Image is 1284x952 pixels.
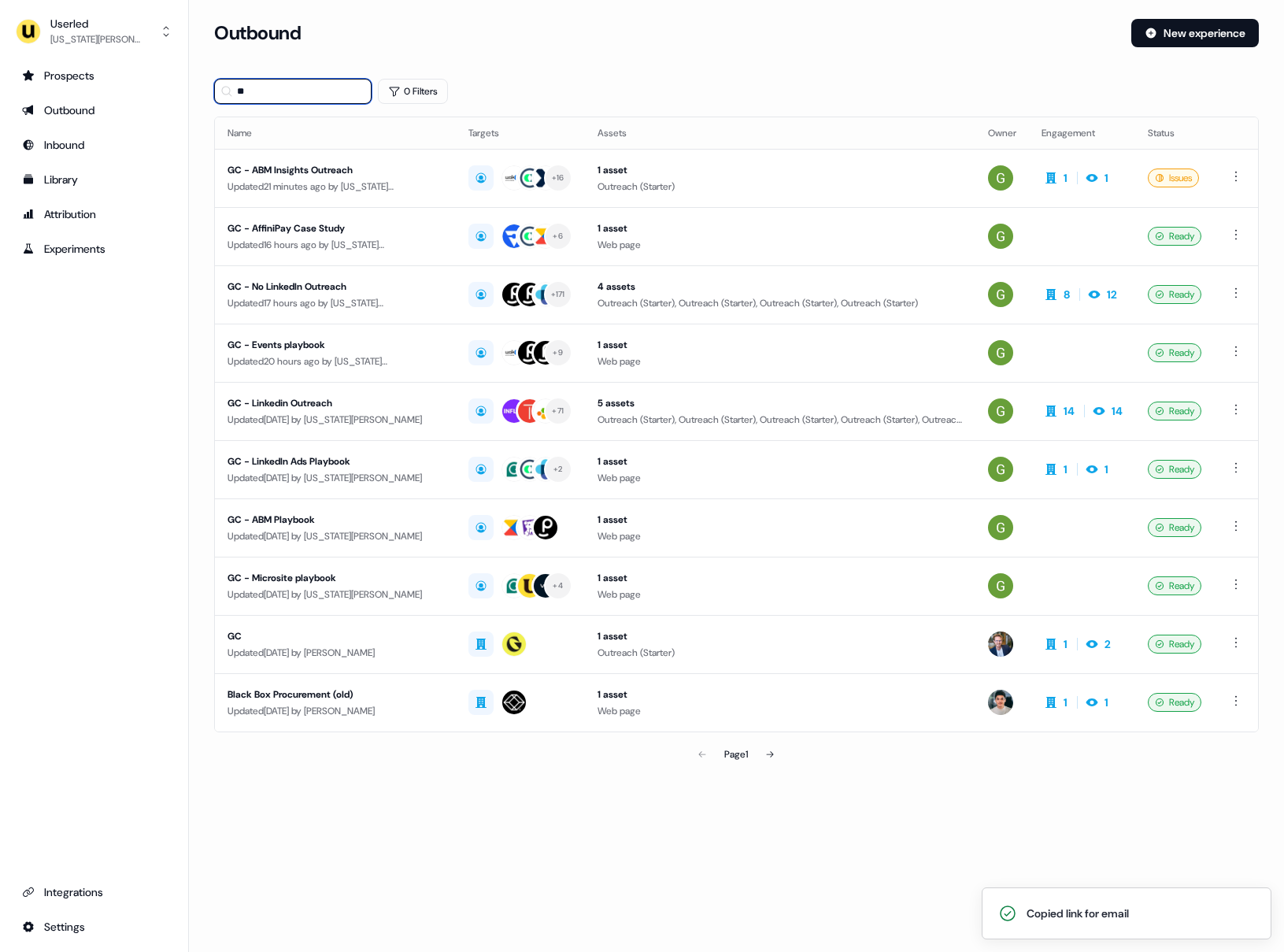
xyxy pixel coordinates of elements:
[1105,461,1108,477] div: 1
[50,16,145,31] div: Userled
[22,172,166,187] div: Library
[1112,403,1123,419] div: 14
[598,412,963,428] div: Outreach (Starter), Outreach (Starter), Outreach (Starter), Outreach (Starter), Outreach (Starter)
[598,645,963,661] div: Outreach (Starter)
[1148,576,1201,595] div: Ready
[724,746,748,762] div: Page 1
[988,398,1013,424] img: Georgia
[228,395,443,411] div: GC - Linkedin Outreach
[228,220,443,236] div: GC - AffiniPay Case Study
[1105,695,1108,710] div: 1
[228,628,443,644] div: GC
[988,690,1013,715] img: Vincent
[228,295,443,311] div: Updated 17 hours ago by [US_STATE][PERSON_NAME]
[13,98,176,123] a: Go to outbound experience
[1148,169,1199,187] div: Issues
[1148,285,1201,304] div: Ready
[598,337,963,353] div: 1 asset
[988,224,1013,249] img: Georgia
[598,295,963,311] div: Outreach (Starter), Outreach (Starter), Outreach (Starter), Outreach (Starter)
[13,63,176,88] a: Go to prospects
[228,337,443,353] div: GC - Events playbook
[456,117,585,149] th: Targets
[228,454,443,469] div: GC - LinkedIn Ads Playbook
[1064,636,1068,652] div: 1
[13,13,176,50] button: Userled[US_STATE][PERSON_NAME]
[228,512,443,528] div: GC - ABM Playbook
[378,79,448,104] button: 0 Filters
[50,31,145,47] div: [US_STATE][PERSON_NAME]
[598,279,963,294] div: 4 assets
[22,102,166,118] div: Outbound
[1148,343,1201,362] div: Ready
[1148,460,1201,479] div: Ready
[975,117,1029,149] th: Owner
[598,162,963,178] div: 1 asset
[22,241,166,257] div: Experiments
[1027,906,1129,921] div: Copied link for email
[585,117,975,149] th: Assets
[988,282,1013,307] img: Georgia
[553,462,563,476] div: + 2
[228,587,443,602] div: Updated [DATE] by [US_STATE][PERSON_NAME]
[598,687,963,702] div: 1 asset
[598,354,963,369] div: Web page
[1131,19,1259,47] button: New experience
[228,470,443,486] div: Updated [DATE] by [US_STATE][PERSON_NAME]
[1107,287,1117,302] div: 12
[228,279,443,294] div: GC - No LinkedIn Outreach
[598,454,963,469] div: 1 asset
[988,632,1013,657] img: Yann
[1148,693,1201,712] div: Ready
[22,137,166,153] div: Inbound
[598,179,963,194] div: Outreach (Starter)
[228,237,443,253] div: Updated 16 hours ago by [US_STATE][PERSON_NAME]
[228,354,443,369] div: Updated 20 hours ago by [US_STATE][PERSON_NAME]
[13,202,176,227] a: Go to attribution
[598,220,963,236] div: 1 asset
[551,287,565,302] div: + 171
[22,919,166,935] div: Settings
[988,165,1013,191] img: Georgia
[598,628,963,644] div: 1 asset
[553,229,563,243] div: + 6
[1064,695,1068,710] div: 1
[1148,635,1201,654] div: Ready
[988,457,1013,482] img: Georgia
[1064,287,1070,302] div: 8
[1105,170,1108,186] div: 1
[13,167,176,192] a: Go to templates
[228,412,443,428] div: Updated [DATE] by [US_STATE][PERSON_NAME]
[1135,117,1214,149] th: Status
[228,179,443,194] div: Updated 21 minutes ago by [US_STATE][PERSON_NAME]
[215,117,456,149] th: Name
[598,587,963,602] div: Web page
[13,880,176,905] a: Go to integrations
[598,528,963,544] div: Web page
[552,171,564,185] div: + 16
[552,404,564,418] div: + 71
[598,703,963,719] div: Web page
[228,687,443,702] div: Black Box Procurement (old)
[553,579,563,593] div: + 4
[598,237,963,253] div: Web page
[1105,636,1111,652] div: 2
[13,132,176,157] a: Go to Inbound
[22,68,166,83] div: Prospects
[1064,170,1068,186] div: 1
[553,346,563,360] div: + 9
[22,206,166,222] div: Attribution
[228,703,443,719] div: Updated [DATE] by [PERSON_NAME]
[1064,461,1068,477] div: 1
[13,236,176,261] a: Go to experiments
[228,570,443,586] div: GC - Microsite playbook
[988,340,1013,365] img: Georgia
[1148,402,1201,420] div: Ready
[988,573,1013,598] img: Georgia
[228,645,443,661] div: Updated [DATE] by [PERSON_NAME]
[1029,117,1135,149] th: Engagement
[598,470,963,486] div: Web page
[13,914,176,939] a: Go to integrations
[988,515,1013,540] img: Georgia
